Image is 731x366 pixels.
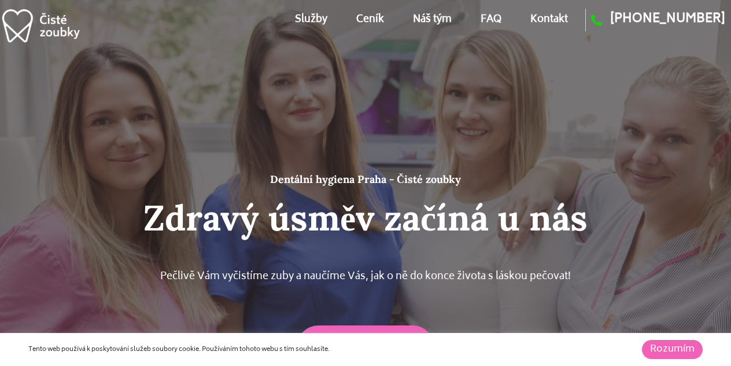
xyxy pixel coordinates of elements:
a: [PHONE_NUMBER] [586,9,725,31]
h1: Dentální hygiena Praha - Čisté zoubky [19,173,712,186]
div: Tento web používá k poskytování služeb soubory cookie. Používáním tohoto webu s tím souhlasíte. [28,345,500,355]
h2: Zdravý úsměv začíná u nás [19,197,712,239]
p: Pečlivě Vám vyčistíme zuby a naučíme Vás, jak o ně do konce života s láskou pečovat! [19,268,712,287]
a: Rozumím [642,340,703,359]
span: [PHONE_NUMBER] [602,9,725,31]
